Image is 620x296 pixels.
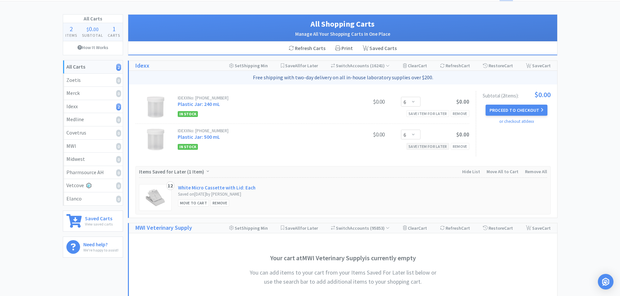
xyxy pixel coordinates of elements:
[66,102,119,111] div: Idexx
[116,116,121,123] i: 0
[178,134,220,140] a: Plastic Jar: 500 mL
[403,223,427,233] div: Clear
[66,129,119,137] div: Covetrus
[63,41,123,54] a: How It Works
[66,195,119,203] div: Elanco
[403,61,427,71] div: Clear
[116,196,121,203] i: 0
[112,25,116,33] span: 1
[178,111,198,117] span: In Stock
[235,225,241,231] span: Set
[63,192,123,205] a: Elanco0
[135,223,192,233] a: MWI Veterinary Supply
[178,129,336,133] div: IDEXX No: [PHONE_NUMBER]
[178,101,220,107] a: Plastic Jar: 240 mL
[178,184,255,191] a: White Micro Cassette with Lid: Each
[178,191,271,198] div: Saved on [DATE] by [PERSON_NAME]
[331,223,390,233] div: Accounts
[66,142,119,150] div: MWI
[542,63,551,69] span: Cart
[525,169,547,174] span: Remove All
[116,169,121,176] i: 0
[66,155,119,163] div: Midwest
[440,61,470,71] div: Refresh
[116,64,121,71] i: 2
[63,87,123,100] a: Merck0
[63,179,123,192] a: Vetcove0
[66,89,119,97] div: Merck
[178,144,198,150] span: In Stock
[462,169,480,174] span: Hide List
[116,182,121,189] i: 0
[211,199,229,206] div: Remove
[295,225,300,231] span: All
[461,63,470,69] span: Cart
[116,156,121,163] i: 0
[330,42,358,55] div: Print
[63,153,123,166] a: Midwest0
[245,268,441,287] h4: You can add items to your cart from your Items Saved For Later list below or use the search bar t...
[116,77,121,84] i: 0
[63,113,123,126] a: Medline0
[144,96,167,119] img: 686fd2832627479c9124c967a8c0e41b_175223.png
[486,105,547,116] button: Proceed to Checkout
[63,100,123,113] a: Idexx2
[451,110,469,117] div: Remove
[63,166,123,179] a: Pharmsource AH0
[336,63,350,69] span: Switch
[66,63,85,70] strong: All Carts
[245,253,441,263] h3: Your cart at MWI Veterinary Supply is currently empty
[63,15,123,23] h1: All Carts
[63,140,123,153] a: MWI0
[487,169,518,174] span: Move All to Cart
[66,115,119,124] div: Medline
[116,90,121,97] i: 0
[542,225,551,231] span: Cart
[63,60,123,74] a: All Carts2
[116,130,121,137] i: 0
[483,61,513,71] div: Restore
[178,96,336,100] div: IDEXX No: [PHONE_NUMBER]
[336,131,385,138] div: $0.00
[83,247,118,253] p: We're happy to assist!
[93,26,99,32] span: 00
[63,211,123,232] a: Saved CartsView saved carts
[105,32,123,38] h4: Carts
[145,188,165,207] img: 791d01ab194c4ae0a9c886882471ed30_175073.png
[135,61,149,71] a: Idexx
[135,30,551,38] h2: Manage All Your Shopping Carts In One Place
[456,131,469,138] span: $0.00
[295,63,300,69] span: All
[89,25,92,33] span: 0
[87,26,89,32] span: $
[418,63,427,69] span: Cart
[131,73,555,82] p: Free shipping with two-day delivery on all in-house laboratory supplies over $200.
[483,91,551,98] div: Subtotal ( 2 item s ):
[66,181,119,190] div: Vetcove
[66,76,119,84] div: Zoetis
[83,240,118,247] h6: Need help?
[85,214,113,221] h6: Saved Carts
[66,168,119,177] div: Pharmsource AH
[229,223,268,233] div: Shipping Min
[534,91,551,98] span: $0.00
[461,225,470,231] span: Cart
[598,274,613,290] div: Open Intercom Messenger
[504,225,513,231] span: Cart
[331,61,390,71] div: Accounts
[70,25,73,33] span: 2
[406,110,449,117] div: Save item for later
[189,169,202,175] span: 1 Item
[63,74,123,87] a: Zoetis0
[135,18,551,30] h1: All Shopping Carts
[79,32,105,38] h4: Subtotal
[451,143,469,150] div: Remove
[504,63,513,69] span: Cart
[63,32,80,38] h4: Items
[499,119,534,124] a: or checkout at Idexx
[63,126,123,140] a: Covetrus0
[166,181,174,190] div: 12
[235,63,241,69] span: Set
